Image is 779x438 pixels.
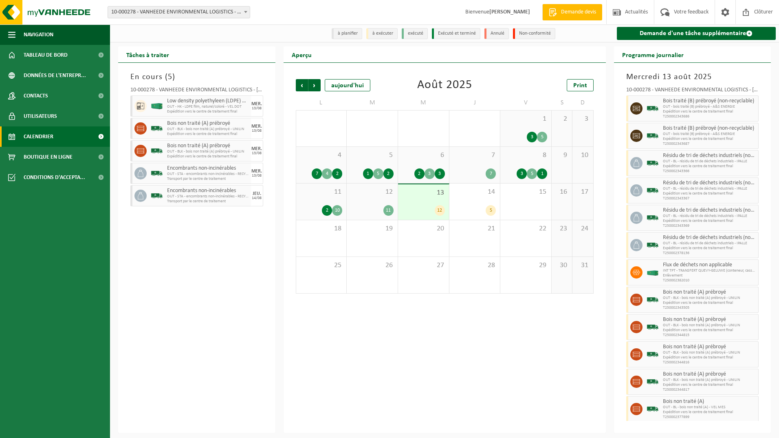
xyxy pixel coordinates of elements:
span: T250002344817 [663,387,757,392]
span: OUT - BLK - bois non traité (A) prébroyé - UNILIN [663,350,757,355]
h2: Programme journalier [614,46,692,62]
div: 10 [332,205,342,216]
span: Enlèvement [663,273,757,278]
li: à exécuter [366,28,398,39]
span: 31 [577,261,589,270]
span: 20 [402,224,445,233]
span: Expédition vers le centre de traitement final [663,219,757,223]
img: BL-SO-LV [647,376,659,388]
span: 19 [351,224,394,233]
span: Navigation [24,24,53,45]
span: 8 [504,151,547,160]
img: BL-SO-LV [647,294,659,306]
span: Expédition vers le centre de traitement final [663,383,757,387]
span: Résidu de tri de déchets industriels (non comparable au déchets ménagers) [663,153,757,159]
span: OUT - BLK - bois non traité (A) prébroyé - UNILIN [663,378,757,383]
div: 7 [486,168,496,179]
span: 10-000278 - VANHEEDE ENVIRONMENTAL LOGISTICS - QUEVY - QUÉVY-LE-GRAND [108,6,250,18]
span: 22 [504,224,547,233]
div: 11 [383,205,394,216]
li: Annulé [484,28,509,39]
li: à planifier [332,28,362,39]
span: Bois non traité (A) prébroyé [663,344,757,350]
img: BL-SO-LV [151,145,163,157]
div: 4 [322,168,332,179]
div: 3 [527,132,537,142]
span: Expédition vers le centre de traitement final [167,132,249,137]
span: Expédition vers le centre de traitement final [167,154,249,159]
div: 3 [435,168,445,179]
span: OUT - bois traité (B) prébroyé - A&S ENERGIE [663,132,757,137]
a: Demande d'une tâche supplémentaire [617,27,776,40]
span: Données de l'entrepr... [24,65,86,86]
span: Demande devis [559,8,598,16]
div: JEU. [253,191,261,196]
span: Calendrier [24,126,53,147]
td: D [572,95,593,110]
span: Bois non traité (A) prébroyé [167,120,249,127]
div: 5 [537,132,547,142]
span: 16 [556,188,568,197]
span: 28 [453,261,496,270]
div: 7 [312,168,322,179]
li: exécuté [402,28,428,39]
span: Expédition vers le centre de traitement final [663,164,757,169]
span: 17 [577,188,589,197]
span: T250002344816 [663,360,757,365]
img: HK-XC-30-GN-00 [647,270,659,276]
img: BL-SO-LV [647,130,659,142]
img: BL-SO-LV [151,190,163,202]
span: 15 [504,188,547,197]
span: OUT - BLK - bois non traité (A) prébroyé - UNILIN [663,296,757,301]
span: 29 [504,261,547,270]
a: Print [567,79,594,91]
span: T250002343369 [663,223,757,228]
span: Bois traité (B) prébroyé (non-recyclable) [663,98,757,104]
h3: Mercredi 13 août 2025 [626,71,759,83]
span: 18 [300,224,343,233]
span: OUT - STA - encombrants non-incinérables - RECYROM [167,194,249,199]
span: OUT - BL - bois non traité (A) - VEL MES [663,405,757,410]
span: 23 [556,224,568,233]
span: OUT - BLK - bois non traité (A) prébroyé - UNILIN [663,323,757,328]
span: 30 [556,261,568,270]
span: 24 [577,224,589,233]
span: T250002382010 [663,278,757,283]
span: Précédent [296,79,308,91]
span: T250002343686 [663,114,757,119]
td: M [398,95,449,110]
td: M [347,95,398,110]
td: J [449,95,501,110]
span: Résidu de tri de déchets industriels (non comparable au déchets ménagers) [663,234,757,241]
img: BL-SO-LV [647,212,659,224]
span: 9 [556,151,568,160]
div: 5 [373,168,383,179]
span: Contacts [24,86,48,106]
span: 2 [556,115,568,124]
td: S [552,95,572,110]
span: T250002344815 [663,333,757,338]
span: 3 [577,115,589,124]
span: Expédition vers le centre de traitement final [167,109,249,114]
div: 1 [363,168,373,179]
span: Transport par le centre de traitement [167,199,249,204]
span: Bois non traité (A) prébroyé [167,143,249,149]
td: V [500,95,552,110]
span: 13 [402,188,445,197]
img: BL-SO-LV [647,157,659,169]
span: Conditions d'accepta... [24,167,85,188]
span: OUT - bois traité (B) prébroyé - A&S ENERGIE [663,104,757,109]
span: 10 [577,151,589,160]
div: 13/08 [252,129,262,133]
a: Demande devis [542,4,602,20]
img: BL-SO-LV [647,184,659,197]
span: 6 [402,151,445,160]
div: 2 [332,168,342,179]
div: 13/08 [252,174,262,178]
h2: Tâches à traiter [118,46,177,62]
span: Résidu de tri de déchets industriels (non comparable au déchets ménagers) [663,207,757,214]
span: Expédition vers le centre de traitement final [663,410,757,415]
span: Bois traité (B) prébroyé (non-recyclable) [663,125,757,132]
div: Août 2025 [417,79,472,91]
div: MER. [251,169,262,174]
